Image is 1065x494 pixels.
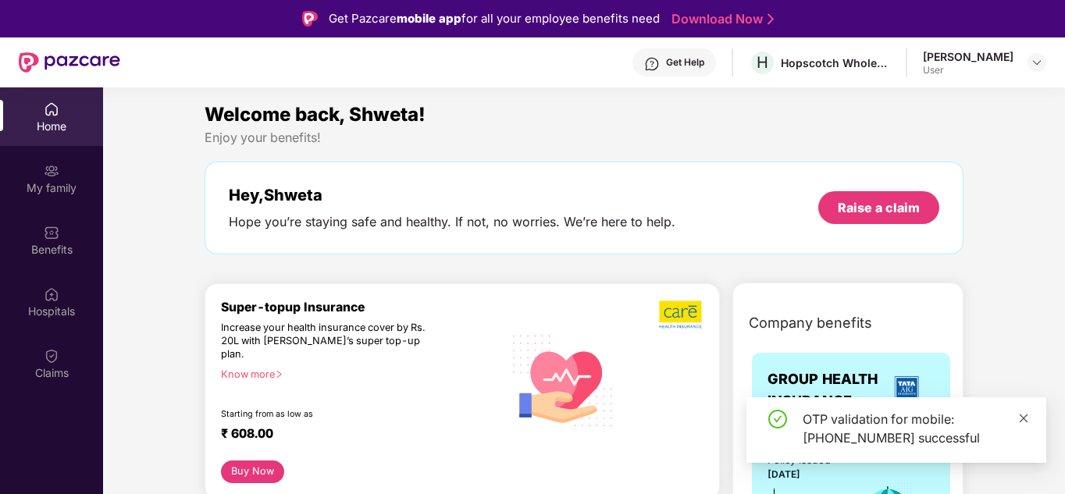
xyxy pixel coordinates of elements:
div: Hope you’re staying safe and healthy. If not, no worries. We’re here to help. [229,214,675,230]
div: Hey, Shweta [229,186,675,204]
div: Know more [221,368,493,379]
div: Starting from as low as [221,409,436,420]
img: svg+xml;base64,PHN2ZyBpZD0iQ2xhaW0iIHhtbG5zPSJodHRwOi8vd3d3LnczLm9yZy8yMDAwL3N2ZyIgd2lkdGg9IjIwIi... [44,348,59,364]
div: Increase your health insurance cover by Rs. 20L with [PERSON_NAME]’s super top-up plan. [221,322,435,361]
div: Get Help [666,56,704,69]
img: svg+xml;base64,PHN2ZyB4bWxucz0iaHR0cDovL3d3dy53My5vcmcvMjAwMC9zdmciIHhtbG5zOnhsaW5rPSJodHRwOi8vd3... [503,318,624,441]
div: [PERSON_NAME] [923,49,1013,64]
img: New Pazcare Logo [19,52,120,73]
span: GROUP HEALTH INSURANCE [768,368,878,413]
img: svg+xml;base64,PHN2ZyBpZD0iRHJvcGRvd24tMzJ4MzIiIHhtbG5zPSJodHRwOi8vd3d3LnczLm9yZy8yMDAwL3N2ZyIgd2... [1031,56,1043,69]
span: close [1018,413,1029,424]
div: OTP validation for mobile: [PHONE_NUMBER] successful [803,410,1028,447]
div: Enjoy your benefits! [205,130,963,146]
img: b5dec4f62d2307b9de63beb79f102df3.png [659,300,703,329]
span: right [275,370,283,378]
span: [DATE] [768,468,800,480]
img: svg+xml;base64,PHN2ZyBpZD0iSGVscC0zMngzMiIgeG1sbnM9Imh0dHA6Ly93d3cudzMub3JnLzIwMDAvc3ZnIiB3aWR0aD... [644,56,660,72]
img: Logo [302,11,318,27]
a: Download Now [671,11,769,27]
img: svg+xml;base64,PHN2ZyB3aWR0aD0iMjAiIGhlaWdodD0iMjAiIHZpZXdCb3g9IjAgMCAyMCAyMCIgZmlsbD0ibm9uZSIgeG... [44,163,59,179]
img: insurerLogo [885,369,928,411]
img: Stroke [768,11,774,27]
div: Get Pazcare for all your employee benefits need [329,9,660,28]
span: Welcome back, Shweta! [205,103,426,126]
div: Raise a claim [838,199,920,216]
div: ₹ 608.00 [221,426,487,445]
span: Company benefits [749,312,872,334]
span: H [757,53,768,72]
img: svg+xml;base64,PHN2ZyBpZD0iSG9zcGl0YWxzIiB4bWxucz0iaHR0cDovL3d3dy53My5vcmcvMjAwMC9zdmciIHdpZHRoPS... [44,286,59,302]
span: check-circle [768,410,787,428]
div: Hopscotch Wholesale Trading Private Limited [781,55,890,70]
button: Buy Now [221,460,284,483]
div: Super-topup Insurance [221,300,503,315]
strong: mobile app [397,11,461,26]
img: svg+xml;base64,PHN2ZyBpZD0iSG9tZSIgeG1sbnM9Imh0dHA6Ly93d3cudzMub3JnLzIwMDAvc3ZnIiB3aWR0aD0iMjAiIG... [44,101,59,117]
div: User [923,64,1013,76]
img: svg+xml;base64,PHN2ZyBpZD0iQmVuZWZpdHMiIHhtbG5zPSJodHRwOi8vd3d3LnczLm9yZy8yMDAwL3N2ZyIgd2lkdGg9Ij... [44,225,59,240]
